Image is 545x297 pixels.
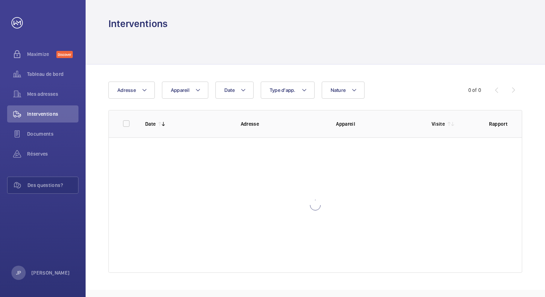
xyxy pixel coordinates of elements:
[241,120,325,127] p: Adresse
[162,82,208,99] button: Appareil
[117,87,136,93] span: Adresse
[215,82,254,99] button: Date
[108,82,155,99] button: Adresse
[31,269,70,276] p: [PERSON_NAME]
[322,82,365,99] button: Nature
[27,182,78,189] span: Des questions?
[27,150,78,157] span: Réserves
[108,17,168,30] h1: Interventions
[145,120,156,127] p: Date
[27,51,56,58] span: Maximize
[56,51,73,58] span: Discover
[16,269,21,276] p: JP
[331,87,346,93] span: Nature
[27,71,78,78] span: Tableau de bord
[468,87,481,94] div: 0 of 0
[336,120,420,127] p: Appareil
[27,130,78,137] span: Documents
[27,110,78,118] span: Interventions
[27,90,78,98] span: Mes adresses
[432,120,445,127] p: Visite
[171,87,189,93] span: Appareil
[224,87,235,93] span: Date
[270,87,296,93] span: Type d'app.
[261,82,315,99] button: Type d'app.
[489,120,508,127] p: Rapport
